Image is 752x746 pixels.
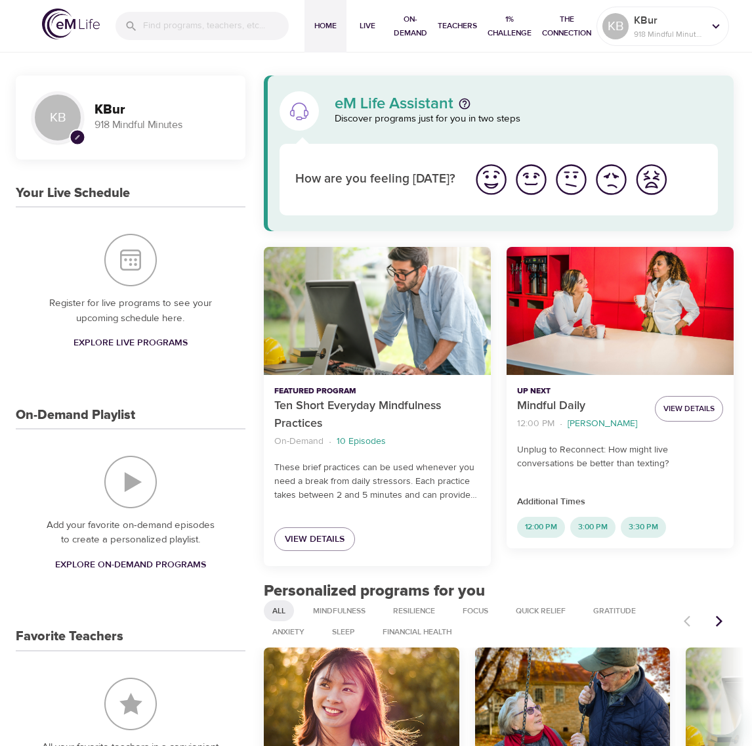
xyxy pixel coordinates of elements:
[507,247,734,375] button: Mindful Daily
[438,19,477,33] span: Teachers
[570,517,616,538] div: 3:00 PM
[305,605,373,617] span: Mindfulness
[553,162,589,198] img: ok
[324,626,363,638] span: Sleep
[517,417,554,431] p: 12:00 PM
[295,170,455,189] p: How are you feeling [DATE]?
[104,456,157,508] img: On-Demand Playlist
[473,162,509,198] img: great
[633,162,669,198] img: worst
[68,331,193,355] a: Explore Live Programs
[16,408,135,423] h3: On-Demand Playlist
[104,234,157,286] img: Your Live Schedule
[264,582,734,601] h2: Personalized programs for you
[511,160,551,200] button: I'm feeling good
[570,521,616,533] span: 3:00 PM
[568,417,637,431] p: [PERSON_NAME]
[264,247,491,375] button: Ten Short Everyday Mindfulness Practices
[31,91,84,144] div: KB
[324,621,364,642] div: Sleep
[542,12,591,40] span: The Connection
[274,433,480,450] nav: breadcrumb
[517,517,565,538] div: 12:00 PM
[264,605,293,617] span: All
[634,12,703,28] p: KBur
[488,12,532,40] span: 1% Challenge
[621,517,666,538] div: 3:30 PM
[264,626,312,638] span: Anxiety
[602,13,629,39] div: KB
[337,435,386,449] p: 10 Episodes
[73,335,188,351] span: Explore Live Programs
[310,19,341,33] span: Home
[375,626,459,638] span: Financial Health
[329,433,331,450] li: ·
[700,693,742,735] iframe: Button to launch messaging window
[591,160,631,200] button: I'm feeling bad
[104,678,157,730] img: Favorite Teachers
[513,162,549,198] img: good
[94,102,230,118] h3: KBur
[16,629,123,644] h3: Favorite Teachers
[517,385,644,397] p: Up Next
[621,521,666,533] span: 3:30 PM
[335,96,453,112] p: eM Life Assistant
[517,443,723,471] p: Unplug to Reconnect: How might live conversations be better than texting?
[304,600,374,621] div: Mindfulness
[335,112,718,127] p: Discover programs just for you in two steps
[551,160,591,200] button: I'm feeling ok
[285,531,345,548] span: View Details
[517,521,565,533] span: 12:00 PM
[274,527,355,552] a: View Details
[455,605,496,617] span: Focus
[374,621,460,642] div: Financial Health
[385,600,444,621] div: Resilience
[585,600,644,621] div: Gratitude
[593,162,629,198] img: bad
[454,600,497,621] div: Focus
[507,600,574,621] div: Quick Relief
[94,118,230,133] p: 918 Mindful Minutes
[264,621,313,642] div: Anxiety
[663,402,715,416] span: View Details
[585,605,644,617] span: Gratitude
[274,385,480,397] p: Featured Program
[274,435,324,449] p: On-Demand
[471,160,511,200] button: I'm feeling great
[42,9,100,39] img: logo
[289,100,310,121] img: eM Life Assistant
[634,28,703,40] p: 918 Mindful Minutes
[655,396,723,422] button: View Details
[274,397,480,433] p: Ten Short Everyday Mindfulness Practices
[42,518,219,548] p: Add your favorite on-demand episodes to create a personalized playlist.
[16,186,130,201] h3: Your Live Schedule
[50,553,211,577] a: Explore On-Demand Programs
[560,415,562,433] li: ·
[508,605,574,617] span: Quick Relief
[517,495,723,509] p: Additional Times
[385,605,443,617] span: Resilience
[705,607,734,636] button: Next items
[55,557,206,573] span: Explore On-Demand Programs
[352,19,383,33] span: Live
[264,600,294,621] div: All
[517,415,644,433] nav: breadcrumb
[631,160,671,200] button: I'm feeling worst
[42,296,219,326] p: Register for live programs to see your upcoming schedule here.
[274,461,480,502] p: These brief practices can be used whenever you need a break from daily stressors. Each practice t...
[143,12,289,40] input: Find programs, teachers, etc...
[394,12,427,40] span: On-Demand
[517,397,644,415] p: Mindful Daily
